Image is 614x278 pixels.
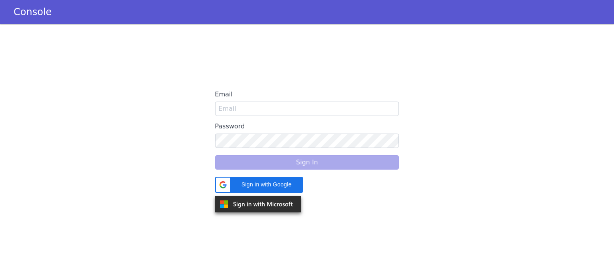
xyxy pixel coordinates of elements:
span: Sign in with Google [235,180,298,189]
a: Console [4,6,61,18]
label: Email [215,87,399,102]
label: Password [215,119,399,134]
img: azure.svg [215,196,301,212]
div: Sign in with Google [215,177,303,193]
input: Email [215,102,399,116]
